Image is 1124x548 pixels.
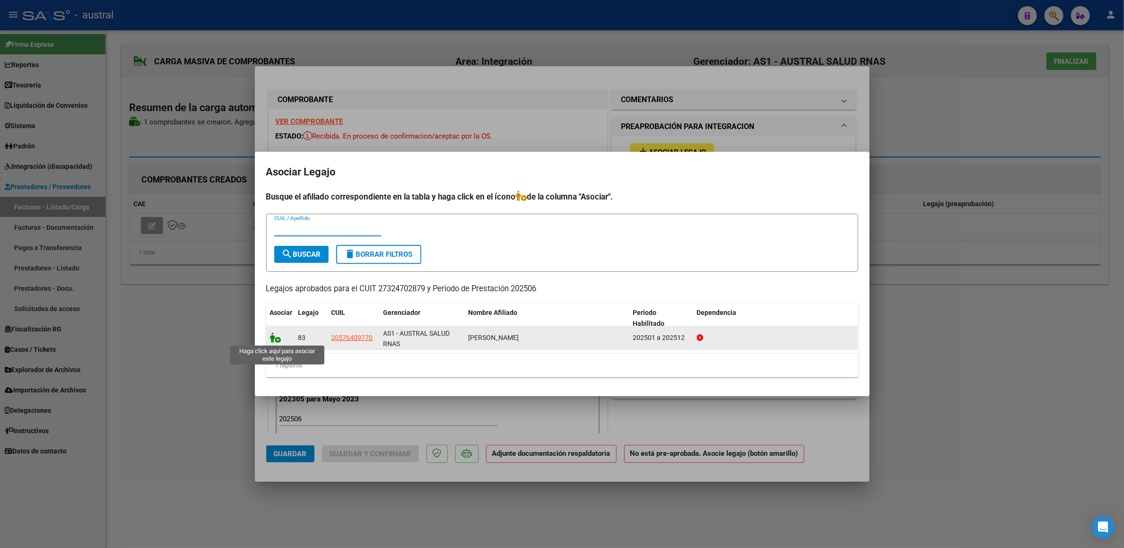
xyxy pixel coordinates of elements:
[270,309,293,316] span: Asociar
[383,309,421,316] span: Gerenciador
[383,330,450,348] span: AS1 - AUSTRAL SALUD RNAS
[469,309,518,316] span: Nombre Afiliado
[633,309,665,327] span: Periodo Habilitado
[328,303,380,334] datatable-header-cell: CUIL
[274,246,329,263] button: Buscar
[345,250,413,259] span: Borrar Filtros
[629,303,693,334] datatable-header-cell: Periodo Habilitado
[1092,516,1115,539] div: Open Intercom Messenger
[331,334,373,341] span: 20576409770
[331,309,346,316] span: CUIL
[298,309,319,316] span: Legajo
[266,283,858,295] p: Legajos aprobados para el CUIT 27324702879 y Período de Prestación 202506
[266,303,295,334] datatable-header-cell: Asociar
[282,248,293,260] mat-icon: search
[266,163,858,181] h2: Asociar Legajo
[380,303,465,334] datatable-header-cell: Gerenciador
[465,303,629,334] datatable-header-cell: Nombre Afiliado
[295,303,328,334] datatable-header-cell: Legajo
[633,332,689,343] div: 202501 a 202512
[266,354,858,377] div: 1 registros
[298,334,306,341] span: 83
[697,309,737,316] span: Dependencia
[336,245,421,264] button: Borrar Filtros
[345,248,356,260] mat-icon: delete
[266,191,858,203] h4: Busque el afiliado correspondiente en la tabla y haga click en el ícono de la columna "Asociar".
[469,334,519,341] span: RODRIGUEZ FACUNDO AGUSTIN
[282,250,321,259] span: Buscar
[693,303,858,334] datatable-header-cell: Dependencia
